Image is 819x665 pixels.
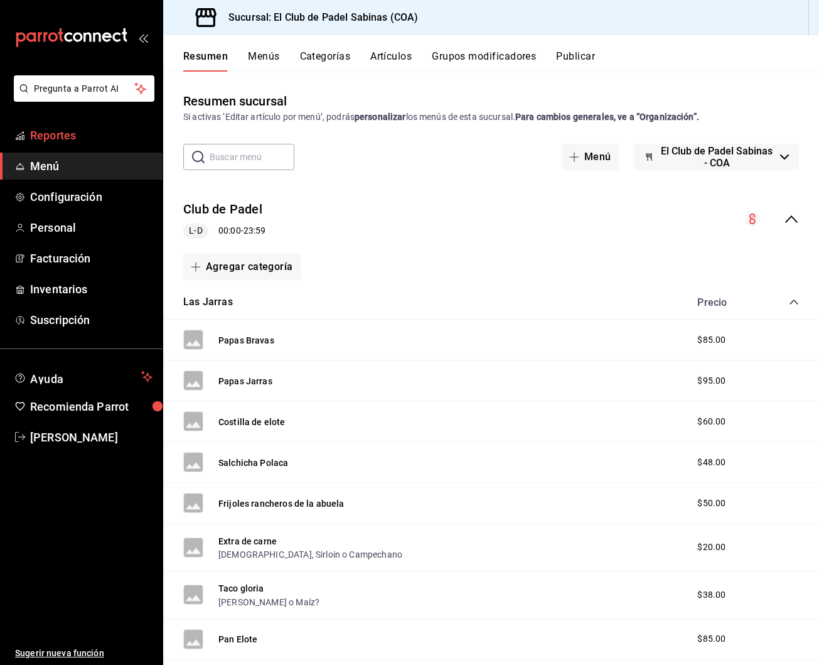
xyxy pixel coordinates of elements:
span: Pregunta a Parrot AI [34,82,135,95]
button: open_drawer_menu [138,33,148,43]
button: Extra de carne [218,535,277,548]
span: Reportes [30,127,153,144]
span: Recomienda Parrot [30,398,153,415]
a: Pregunta a Parrot AI [9,91,154,104]
span: Suscripción [30,311,153,328]
span: $48.00 [697,456,725,469]
span: $60.00 [697,415,725,428]
span: $85.00 [697,333,725,347]
span: Inventarios [30,281,153,298]
div: Precio [685,296,765,308]
div: Resumen sucursal [183,92,287,111]
button: Club de Padel [183,200,262,219]
span: $20.00 [697,541,725,554]
button: Pan Elote [218,633,257,646]
span: Ayuda [30,369,136,384]
button: El Club de Padel Sabinas - COA [634,144,799,170]
span: [PERSON_NAME] [30,429,153,446]
div: 00:00 - 23:59 [183,224,265,239]
span: $85.00 [697,632,725,646]
button: Menú [562,144,619,170]
button: [DEMOGRAPHIC_DATA], Sirloin o Campechano [218,548,402,561]
span: Facturación [30,250,153,267]
button: Artículos [370,50,412,72]
button: Resumen [183,50,228,72]
span: $50.00 [697,497,725,510]
span: $38.00 [697,588,725,602]
button: Las Jarras [183,295,233,310]
button: Taco gloria [218,582,264,595]
button: Grupos modificadores [432,50,536,72]
span: Sugerir nueva función [15,647,153,660]
strong: Para cambios generales, ve a “Organización”. [515,112,699,122]
div: navigation tabs [183,50,819,72]
div: Si activas ‘Editar artículo por menú’, podrás los menús de esta sucursal. [183,111,799,124]
button: [PERSON_NAME] o Maíz? [218,596,319,608]
button: Publicar [556,50,595,72]
input: Buscar menú [210,144,294,170]
button: Agregar categoría [183,254,301,280]
button: Salchicha Polaca [218,457,288,469]
h3: Sucursal: El Club de Padel Sabinas (COA) [218,10,418,25]
span: El Club de Padel Sabinas - COA [659,145,775,169]
button: Pregunta a Parrot AI [14,75,154,102]
span: Menú [30,158,153,175]
button: Frijoles rancheros de la abuela [218,497,345,510]
button: Menús [248,50,279,72]
button: Papas Bravas [218,334,274,347]
div: collapse-menu-row [163,190,819,249]
button: collapse-category-row [789,297,799,307]
button: Costilla de elote [218,416,286,428]
button: Categorías [300,50,351,72]
span: $95.00 [697,374,725,387]
span: Personal [30,219,153,236]
span: Configuración [30,188,153,205]
span: L-D [184,224,207,237]
button: Papas Jarras [218,375,272,387]
strong: personalizar [355,112,406,122]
